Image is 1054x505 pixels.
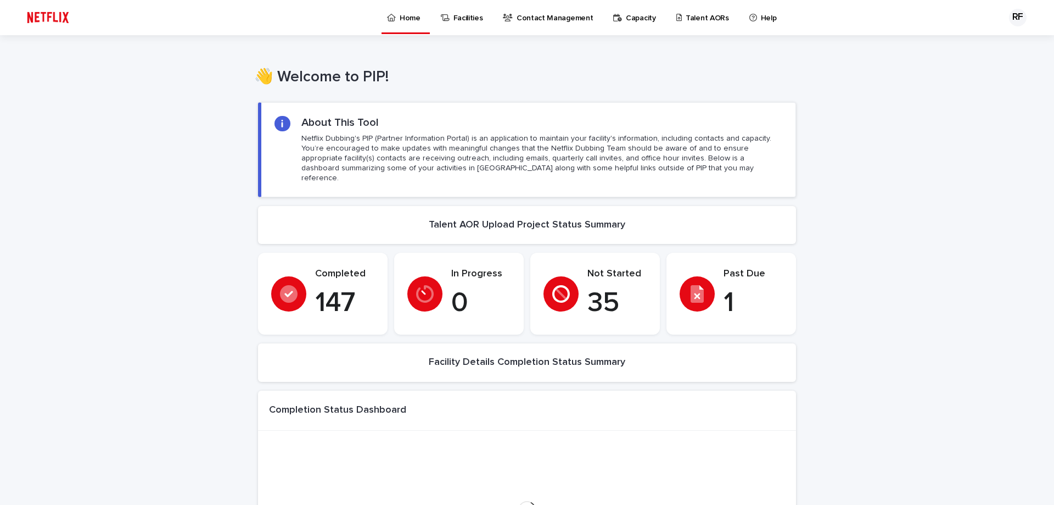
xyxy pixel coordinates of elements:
p: Not Started [587,268,647,280]
p: Past Due [724,268,783,280]
p: 35 [587,287,647,320]
h2: Facility Details Completion Status Summary [429,357,625,369]
h1: Completion Status Dashboard [269,404,406,417]
p: 147 [315,287,374,320]
p: 1 [724,287,783,320]
p: 0 [451,287,511,320]
p: Netflix Dubbing's PIP (Partner Information Portal) is an application to maintain your facility's ... [301,134,782,184]
p: Completed [315,268,374,280]
h2: About This Tool [301,116,379,129]
p: In Progress [451,268,511,280]
img: ifQbXi3ZQGMSEF7WDB7W [22,7,74,29]
h2: Talent AOR Upload Project Status Summary [429,219,625,231]
div: RF [1009,9,1027,26]
h1: 👋 Welcome to PIP! [254,68,792,87]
